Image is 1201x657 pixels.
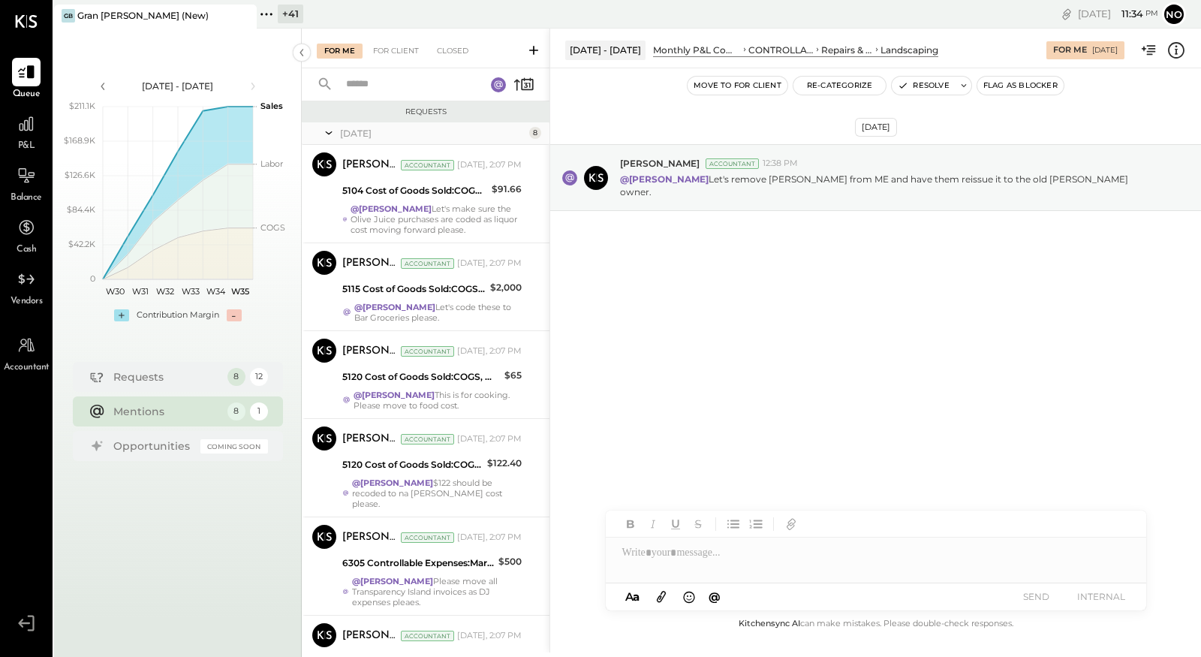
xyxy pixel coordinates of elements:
[342,256,398,271] div: [PERSON_NAME]
[340,127,525,140] div: [DATE]
[724,514,743,534] button: Unordered List
[1053,44,1087,56] div: For Me
[401,532,454,543] div: Accountant
[1,213,52,257] a: Cash
[250,368,268,386] div: 12
[113,369,220,384] div: Requests
[793,77,886,95] button: Re-Categorize
[227,368,245,386] div: 8
[342,158,398,173] div: [PERSON_NAME]
[342,432,398,447] div: [PERSON_NAME]
[1092,45,1118,56] div: [DATE]
[643,514,663,534] button: Italic
[688,77,787,95] button: Move to for client
[704,587,725,606] button: @
[227,309,242,321] div: -
[342,530,398,545] div: [PERSON_NAME]
[156,286,174,297] text: W32
[260,158,283,169] text: Labor
[352,478,522,509] div: $122 should be recoded to na [PERSON_NAME] cost please.
[429,44,476,59] div: Closed
[77,9,209,22] div: Gran [PERSON_NAME] (New)
[354,390,522,411] div: This is for cooking. Please move to food cost.
[227,402,245,420] div: 8
[457,159,522,171] div: [DATE], 2:07 PM
[1007,586,1067,607] button: SEND
[1071,586,1131,607] button: INTERNAL
[62,9,75,23] div: GB
[342,183,487,198] div: 5104 Cost of Goods Sold:COGS, Grocery
[457,532,522,544] div: [DATE], 2:07 PM
[342,282,486,297] div: 5115 Cost of Goods Sold:COGS, Liquor
[457,433,522,445] div: [DATE], 2:07 PM
[17,243,36,257] span: Cash
[342,344,398,359] div: [PERSON_NAME]
[457,630,522,642] div: [DATE], 2:07 PM
[113,439,193,454] div: Opportunities
[620,173,1160,198] p: Let's remove [PERSON_NAME] from ME and have them reissue it to the old [PERSON_NAME] owner.
[354,390,435,400] strong: @[PERSON_NAME]
[977,77,1064,95] button: Flag as Blocker
[352,478,433,488] strong: @[PERSON_NAME]
[748,44,814,56] div: CONTROLLABLE EXPENSES
[366,44,426,59] div: For Client
[565,41,646,59] div: [DATE] - [DATE]
[620,173,709,185] strong: @[PERSON_NAME]
[487,456,522,471] div: $122.40
[342,628,398,643] div: [PERSON_NAME]
[18,140,35,153] span: P&L
[633,589,640,604] span: a
[621,589,645,605] button: Aa
[114,309,129,321] div: +
[69,101,95,111] text: $211.1K
[13,88,41,101] span: Queue
[620,157,700,170] span: [PERSON_NAME]
[137,309,219,321] div: Contribution Margin
[113,404,220,419] div: Mentions
[231,286,249,297] text: W35
[621,514,640,534] button: Bold
[260,222,285,233] text: COGS
[1,331,52,375] a: Accountant
[351,203,432,214] strong: @[PERSON_NAME]
[132,286,149,297] text: W31
[1059,6,1074,22] div: copy link
[11,295,43,309] span: Vendors
[67,204,95,215] text: $84.4K
[821,44,873,56] div: Repairs & Maintenance
[260,101,283,111] text: Sales
[200,439,268,454] div: Coming Soon
[4,361,50,375] span: Accountant
[1,110,52,153] a: P&L
[250,402,268,420] div: 1
[498,554,522,569] div: $500
[666,514,685,534] button: Underline
[1078,7,1158,21] div: [DATE]
[892,77,955,95] button: Resolve
[401,160,454,170] div: Accountant
[352,576,522,607] div: Please move all Transparency Island invoices as DJ expenses pleaes.
[880,44,938,56] div: Landscaping
[65,170,95,180] text: $126.6K
[401,631,454,641] div: Accountant
[354,302,522,323] div: Let's code these to Bar Groceries please.
[457,258,522,270] div: [DATE], 2:07 PM
[490,280,522,295] div: $2,000
[401,346,454,357] div: Accountant
[342,457,483,472] div: 5120 Cost of Goods Sold:COGS, Wine
[309,107,542,117] div: Requests
[206,286,225,297] text: W34
[706,158,759,169] div: Accountant
[653,44,741,56] div: Monthly P&L Comparison
[317,44,363,59] div: For Me
[342,369,500,384] div: 5120 Cost of Goods Sold:COGS, Wine
[1,265,52,309] a: Vendors
[529,127,541,139] div: 8
[1,58,52,101] a: Queue
[1162,2,1186,26] button: No
[688,514,708,534] button: Strikethrough
[746,514,766,534] button: Ordered List
[11,191,42,205] span: Balance
[354,302,435,312] strong: @[PERSON_NAME]
[763,158,798,170] span: 12:38 PM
